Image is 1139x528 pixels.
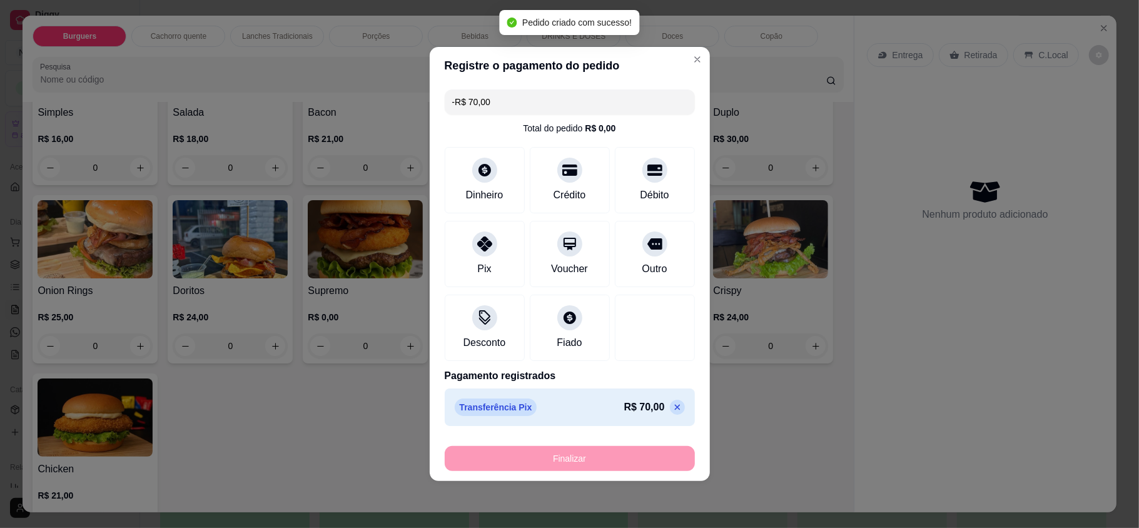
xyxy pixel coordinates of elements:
[640,188,669,203] div: Débito
[687,49,707,69] button: Close
[466,188,504,203] div: Dinheiro
[463,335,506,350] div: Desconto
[445,368,695,383] p: Pagamento registrados
[557,335,582,350] div: Fiado
[554,188,586,203] div: Crédito
[585,122,615,135] div: R$ 0,00
[455,399,537,416] p: Transferência Pix
[624,400,665,415] p: R$ 70,00
[430,47,710,84] header: Registre o pagamento do pedido
[477,261,491,277] div: Pix
[522,18,632,28] span: Pedido criado com sucesso!
[523,122,615,135] div: Total do pedido
[507,18,517,28] span: check-circle
[642,261,667,277] div: Outro
[452,89,687,114] input: Ex.: hambúrguer de cordeiro
[551,261,588,277] div: Voucher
